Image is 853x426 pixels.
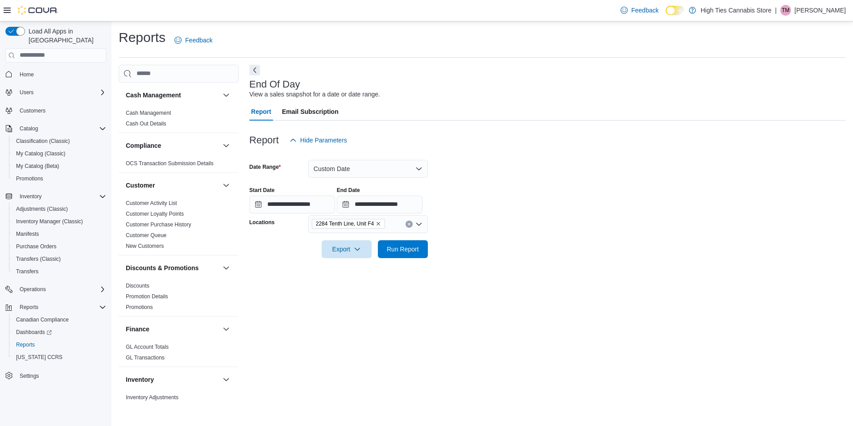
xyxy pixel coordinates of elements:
a: OCS Transaction Submission Details [126,160,214,167]
span: Customer Activity List [126,200,177,207]
button: Customer [221,180,232,191]
a: Inventory Adjustments [126,394,178,401]
span: Feedback [185,36,212,45]
span: Reports [16,302,106,313]
button: Custom Date [308,160,428,178]
button: Cash Management [126,91,219,100]
button: Discounts & Promotions [221,263,232,273]
h3: Discounts & Promotions [126,263,199,272]
span: [US_STATE] CCRS [16,354,62,361]
button: Inventory [16,191,45,202]
span: Export [327,240,366,258]
span: Classification (Classic) [12,136,106,146]
span: Cash Management [126,109,171,117]
input: Press the down key to open a popover containing a calendar. [249,196,335,213]
span: Purchase Orders [16,243,57,250]
button: Reports [9,338,110,351]
a: Cash Out Details [126,121,166,127]
a: My Catalog (Classic) [12,148,69,159]
a: Inventory Manager (Classic) [12,216,87,227]
span: Home [20,71,34,78]
span: Discounts [126,282,149,289]
button: Operations [16,284,50,295]
span: Reports [16,341,35,348]
div: Cash Management [119,108,239,133]
div: Finance [119,342,239,367]
span: Users [20,89,33,96]
span: Users [16,87,106,98]
button: Clear input [406,221,413,228]
button: [US_STATE] CCRS [9,351,110,363]
span: 2284 Tenth Line, Unit F4 [316,219,374,228]
span: Customer Loyalty Points [126,210,184,217]
button: Promotions [9,172,110,185]
span: Promotions [126,304,153,311]
span: Inventory [16,191,106,202]
a: Dashboards [9,326,110,338]
button: Next [249,65,260,75]
span: Classification (Classic) [16,138,70,145]
button: Reports [16,302,42,313]
label: Start Date [249,187,275,194]
div: Compliance [119,158,239,172]
button: Cash Management [221,90,232,100]
span: Home [16,69,106,80]
span: Promotions [12,173,106,184]
span: Transfers (Classic) [12,254,106,264]
span: Canadian Compliance [12,314,106,325]
a: Promotions [126,304,153,310]
button: Remove 2284 Tenth Line, Unit F4 from selection in this group [376,221,381,226]
button: Reports [2,301,110,313]
h3: Customer [126,181,155,190]
h3: Compliance [126,141,161,150]
a: Settings [16,371,42,381]
a: GL Transactions [126,355,165,361]
span: Catalog [16,123,106,134]
a: Customers [16,105,49,116]
a: Classification (Classic) [12,136,74,146]
span: Catalog [20,125,38,132]
div: View a sales snapshot for a date or date range. [249,90,380,99]
button: Customer [126,181,219,190]
span: Inventory Manager (Classic) [12,216,106,227]
span: GL Account Totals [126,343,169,351]
span: Customers [16,105,106,116]
span: Email Subscription [282,103,339,121]
button: Transfers [9,265,110,278]
input: Press the down key to open a popover containing a calendar. [337,196,422,213]
a: Manifests [12,229,42,239]
button: Classification (Classic) [9,135,110,147]
h1: Reports [119,29,166,46]
span: Canadian Compliance [16,316,69,323]
span: Inventory Adjustments [126,394,178,401]
span: Reports [20,304,38,311]
p: [PERSON_NAME] [795,5,846,16]
span: Manifests [16,230,39,238]
a: Customer Queue [126,232,166,238]
button: Canadian Compliance [9,313,110,326]
span: Reports [12,339,106,350]
a: Promotion Details [126,293,168,300]
a: Cash Management [126,110,171,116]
a: New Customers [126,243,164,249]
button: Customers [2,104,110,117]
span: Feedback [631,6,658,15]
a: GL Account Totals [126,344,169,350]
h3: End Of Day [249,79,300,90]
span: Purchase Orders [12,241,106,252]
span: Operations [20,286,46,293]
button: Purchase Orders [9,240,110,253]
button: Export [322,240,372,258]
span: My Catalog (Classic) [12,148,106,159]
a: Customer Purchase History [126,221,191,228]
span: My Catalog (Beta) [16,163,59,170]
span: Settings [20,372,39,380]
span: Report [251,103,271,121]
a: Feedback [171,31,216,49]
button: Hide Parameters [286,131,351,149]
span: TM [782,5,789,16]
a: Customer Loyalty Points [126,211,184,217]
